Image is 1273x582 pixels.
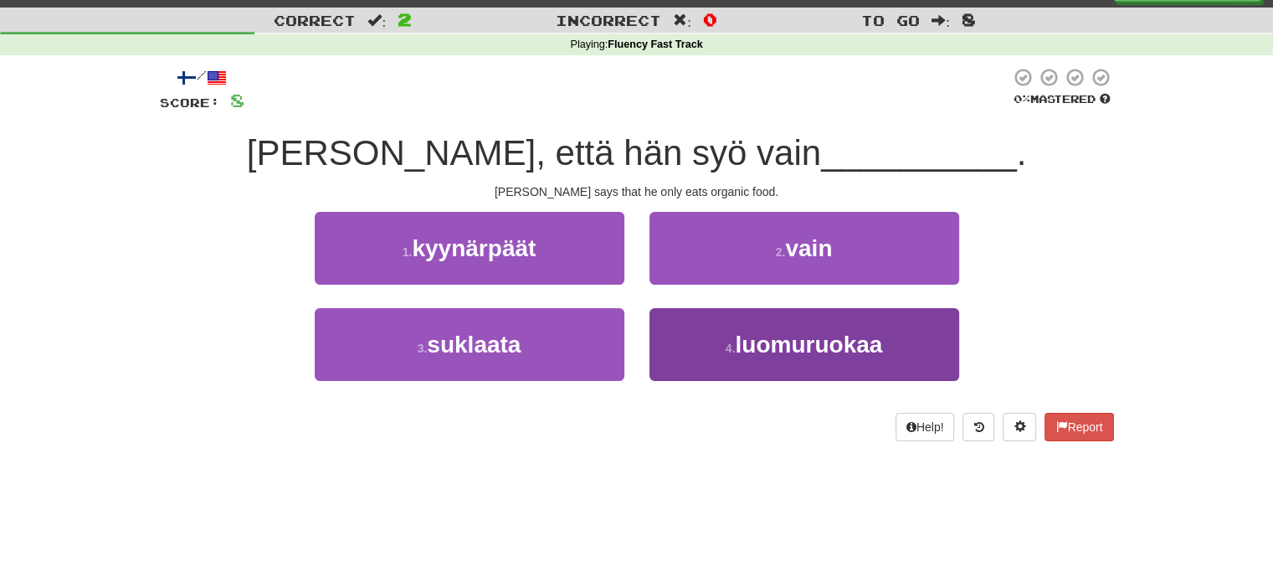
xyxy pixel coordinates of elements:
span: 0 [703,9,717,29]
span: Incorrect [556,12,661,28]
small: 4 . [726,342,736,355]
span: [PERSON_NAME], että hän syö vain [247,133,821,173]
span: vain [785,235,832,261]
span: 0 % [1014,92,1030,106]
div: [PERSON_NAME] says that he only eats organic food. [160,183,1114,200]
span: 8 [962,9,976,29]
span: : [367,13,386,28]
button: 2.vain [649,212,959,285]
div: Mastered [1010,92,1114,107]
span: Score: [160,95,220,110]
span: kyynärpäät [412,235,536,261]
span: : [673,13,691,28]
button: 1.kyynärpäät [315,212,624,285]
span: To go [861,12,920,28]
span: : [932,13,950,28]
span: luomuruokaa [735,332,882,358]
strong: Fluency Fast Track [608,39,702,50]
span: suklaata [427,332,521,358]
button: 3.suklaata [315,308,624,381]
button: Report [1045,413,1113,441]
button: 4.luomuruokaa [649,308,959,381]
button: Help! [896,413,955,441]
span: . [1017,133,1027,173]
div: / [160,67,244,88]
span: __________ [821,133,1017,173]
small: 1 . [403,245,413,259]
span: 8 [230,90,244,111]
span: Correct [274,12,356,28]
span: 2 [398,9,412,29]
small: 3 . [418,342,428,355]
small: 2 . [776,245,786,259]
button: Round history (alt+y) [962,413,994,441]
